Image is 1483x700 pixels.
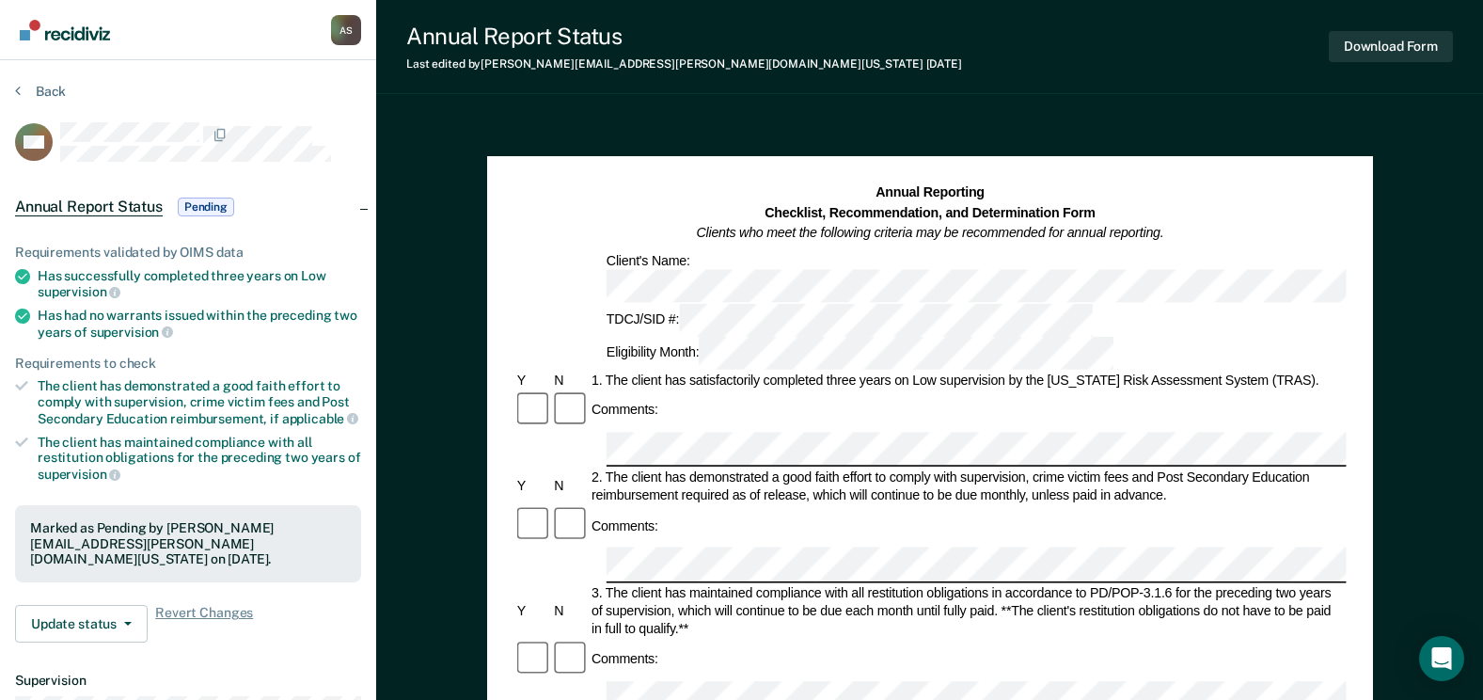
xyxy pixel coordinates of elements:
[406,23,962,50] div: Annual Report Status
[15,356,361,372] div: Requirements to check
[696,225,1163,240] em: Clients who meet the following criteria may be recommended for annual reporting.
[551,602,589,620] div: N
[603,304,1096,337] div: TDCJ/SID #:
[589,372,1347,390] div: 1. The client has satisfactorily completed three years on Low supervision by the [US_STATE] Risk ...
[589,517,661,535] div: Comments:
[1419,636,1464,681] div: Open Intercom Messenger
[513,372,551,390] div: Y
[38,268,361,300] div: Has successfully completed three years on Low
[876,184,985,199] strong: Annual Reporting
[406,57,962,71] div: Last edited by [PERSON_NAME][EMAIL_ADDRESS][PERSON_NAME][DOMAIN_NAME][US_STATE]
[589,650,661,668] div: Comments:
[15,245,361,261] div: Requirements validated by OIMS data
[15,198,163,216] span: Annual Report Status
[15,605,148,643] button: Update status
[331,15,361,45] button: Profile dropdown button
[589,584,1347,638] div: 3. The client has maintained compliance with all restitution obligations in accordance to PD/POP-...
[20,20,110,40] img: Recidiviz
[90,325,173,340] span: supervision
[589,469,1347,504] div: 2. The client has demonstrated a good faith effort to comply with supervision, crime victim fees ...
[15,673,361,689] dt: Supervision
[926,57,962,71] span: [DATE]
[331,15,361,45] div: A S
[38,308,361,340] div: Has had no warrants issued within the preceding two years of
[513,478,551,496] div: Y
[282,411,358,426] span: applicable
[38,378,361,426] div: The client has demonstrated a good faith effort to comply with supervision, crime victim fees and...
[30,520,346,567] div: Marked as Pending by [PERSON_NAME][EMAIL_ADDRESS][PERSON_NAME][DOMAIN_NAME][US_STATE] on [DATE].
[38,467,120,482] span: supervision
[38,284,120,299] span: supervision
[513,602,551,620] div: Y
[178,198,234,216] span: Pending
[15,83,66,100] button: Back
[1329,31,1453,62] button: Download Form
[603,337,1115,370] div: Eligibility Month:
[589,402,661,420] div: Comments:
[38,435,361,483] div: The client has maintained compliance with all restitution obligations for the preceding two years of
[155,605,253,643] span: Revert Changes
[551,478,589,496] div: N
[551,372,589,390] div: N
[765,205,1096,220] strong: Checklist, Recommendation, and Determination Form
